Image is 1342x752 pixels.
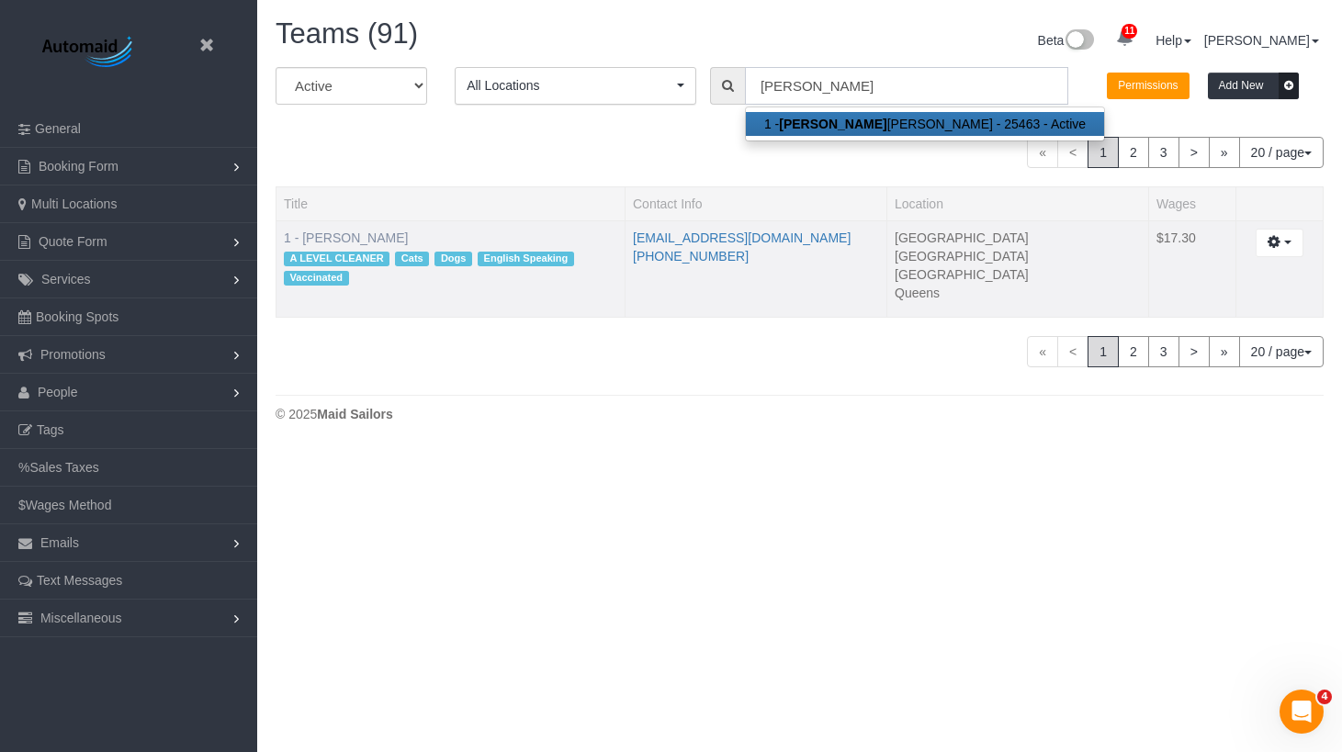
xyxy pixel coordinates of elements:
[37,422,64,437] span: Tags
[41,272,91,286] span: Services
[395,252,429,266] span: Cats
[1118,137,1149,168] a: 2
[26,498,112,512] span: Wages Method
[626,220,887,318] td: Contact Info
[284,230,408,245] a: 1 - [PERSON_NAME]
[284,247,617,291] div: Tags
[276,405,1324,423] div: © 2025
[455,67,696,105] button: All Locations
[1057,336,1088,367] span: <
[1239,336,1324,367] button: 20 / page
[1088,137,1119,168] span: 1
[36,309,118,324] span: Booking Spots
[626,186,887,220] th: Contact Info
[39,159,118,174] span: Booking Form
[1064,29,1094,53] img: New interface
[284,271,349,286] span: Vaccinated
[276,220,626,318] td: Title
[1122,24,1137,39] span: 11
[1027,336,1058,367] span: «
[276,17,418,50] span: Teams (91)
[1107,18,1143,59] a: 11
[1027,336,1324,367] nav: Pagination navigation
[1057,137,1088,168] span: <
[276,186,626,220] th: Title
[1208,73,1300,99] button: Add New
[1209,137,1240,168] a: »
[745,67,1068,105] input: Enter the first 3 letters of the name to search
[1148,336,1179,367] a: 3
[633,249,749,264] a: [PHONE_NUMBER]
[1088,336,1119,367] span: 1
[633,230,851,245] a: [EMAIL_ADDRESS][DOMAIN_NAME]
[467,76,672,95] span: All Locations
[317,407,392,421] strong: Maid Sailors
[887,220,1149,318] td: Location
[1149,186,1236,220] th: Wages
[37,573,122,588] span: Text Messages
[746,112,1104,136] a: 1 -[PERSON_NAME][PERSON_NAME] - 25463 - Active
[1107,73,1189,99] button: Permissions
[1148,137,1179,168] a: 3
[31,196,117,211] span: Multi Locations
[895,265,1141,284] li: [GEOGRAPHIC_DATA]
[1239,137,1324,168] button: 20 / page
[1027,137,1324,168] nav: Pagination navigation
[1027,137,1058,168] span: «
[1156,33,1191,48] a: Help
[779,117,886,131] strong: [PERSON_NAME]
[478,252,574,266] span: English Speaking
[284,252,389,266] span: A LEVEL CLEANER
[40,535,79,550] span: Emails
[32,32,147,73] img: Automaid Logo
[29,460,98,475] span: Sales Taxes
[887,186,1149,220] th: Location
[38,385,78,399] span: People
[1178,336,1210,367] a: >
[1317,690,1332,704] span: 4
[1149,220,1236,318] td: Wages
[434,252,472,266] span: Dogs
[40,611,122,625] span: Miscellaneous
[1038,33,1095,48] a: Beta
[1280,690,1324,734] iframe: Intercom live chat
[895,284,1141,302] li: Queens
[1204,33,1319,48] a: [PERSON_NAME]
[895,229,1141,247] li: [GEOGRAPHIC_DATA]
[35,121,81,136] span: General
[39,234,107,249] span: Quote Form
[895,247,1141,265] li: [GEOGRAPHIC_DATA]
[1178,137,1210,168] a: >
[40,347,106,362] span: Promotions
[1118,336,1149,367] a: 2
[1209,336,1240,367] a: »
